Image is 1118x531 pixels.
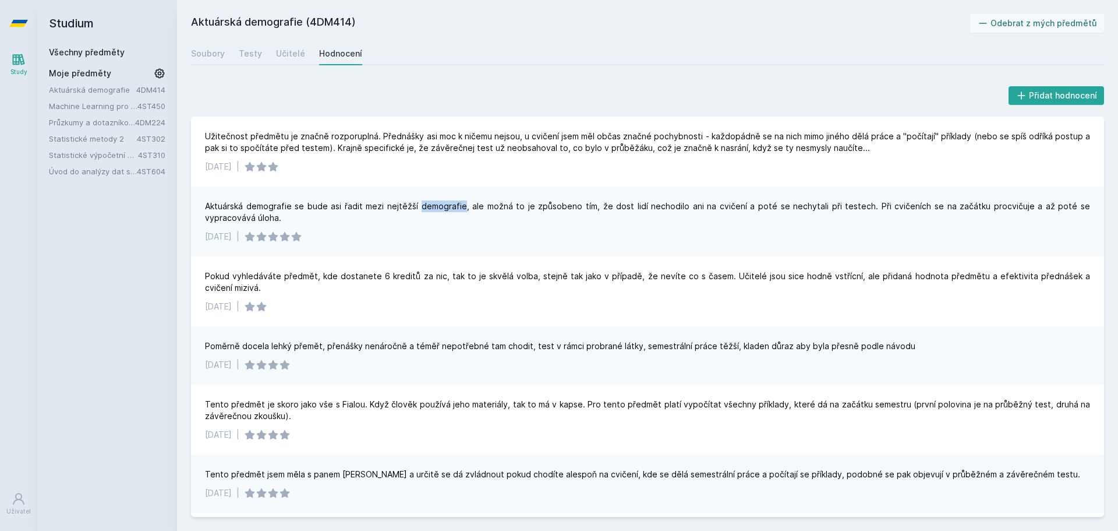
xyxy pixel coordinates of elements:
div: Study [10,68,27,76]
div: Užitečnost předmětu je značně rozporuplná. Přednášky asi moc k ničemu nejsou, u cvičení jsem měl ... [205,131,1090,154]
div: Uživatel [6,507,31,516]
div: | [236,487,239,499]
h2: Aktuárská demografie (4DM414) [191,14,970,33]
div: [DATE] [205,301,232,312]
a: 4DM414 [136,85,165,94]
a: 4ST310 [138,150,165,160]
a: Testy [239,42,262,65]
div: | [236,231,239,242]
span: Moje předměty [49,68,111,79]
div: [DATE] [205,359,232,371]
div: Testy [239,48,262,59]
a: Úvod do analýzy dat s pomocí R and SQL (v angličtině) [49,166,137,177]
a: Statistické metody 2 [49,133,137,145]
a: 4ST604 [137,167,165,176]
a: Soubory [191,42,225,65]
div: [DATE] [205,429,232,441]
button: Odebrat z mých předmětů [970,14,1105,33]
a: Hodnocení [319,42,362,65]
a: Machine Learning pro ekonomické modelování [49,100,137,112]
a: Průzkumy a dotazníková šetření [49,117,135,128]
button: Přidat hodnocení [1009,86,1105,105]
div: Tento předmět je skoro jako vše s Fialou. Když člověk používá jeho materiály, tak to má v kapse. ... [205,399,1090,422]
a: Aktuárská demografie [49,84,136,96]
a: 4DM224 [135,118,165,127]
div: | [236,359,239,371]
a: Statistické výpočetní prostředí [49,149,138,161]
div: Učitelé [276,48,305,59]
div: Soubory [191,48,225,59]
div: [DATE] [205,487,232,499]
div: Hodnocení [319,48,362,59]
a: 4ST302 [137,134,165,143]
a: 4ST450 [137,101,165,111]
a: Učitelé [276,42,305,65]
div: Aktuárská demografie se bude asi řadit mezi nejtěžší demografie, ale možná to je způsobeno tím, ž... [205,201,1090,224]
a: Uživatel [2,486,35,522]
div: [DATE] [205,161,232,173]
div: Pokud vyhledáváte předmět, kde dostanete 6 kreditů za nic, tak to je skvělá volba, stejně tak jak... [205,270,1090,294]
a: Study [2,47,35,82]
div: [DATE] [205,231,232,242]
a: Všechny předměty [49,47,125,57]
div: | [236,301,239,312]
div: Poměrně docela lehký přemět, přenášky nenáročně a téměř nepotřebné tam chodit, test v rámci probr... [205,340,915,352]
div: | [236,161,239,173]
div: | [236,429,239,441]
div: Tento předmět jsem měla s panem [PERSON_NAME] a určitě se dá zvládnout pokud chodíte alespoň na c... [205,469,1080,480]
